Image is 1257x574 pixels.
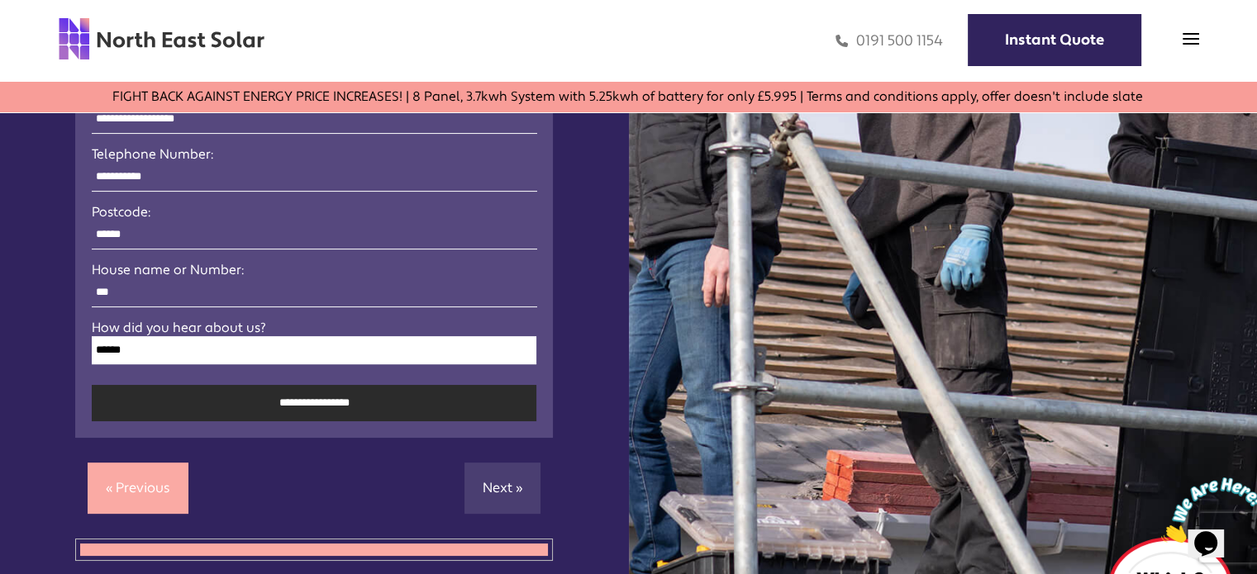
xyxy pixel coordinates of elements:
[1155,471,1257,549] iframe: chat widget
[92,320,536,336] label: How did you hear about us?
[1183,31,1199,47] img: menu icon
[92,146,536,163] label: Telephone Number:
[464,463,540,514] a: Next »
[92,262,536,278] label: House name or Number:
[836,31,848,50] img: phone icon
[88,463,188,514] a: « Previous
[7,7,13,21] span: 1
[7,7,109,72] img: Chat attention grabber
[968,14,1141,66] a: Instant Quote
[58,17,265,61] img: north east solar logo
[92,204,536,221] label: Postcode:
[836,31,943,50] a: 0191 500 1154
